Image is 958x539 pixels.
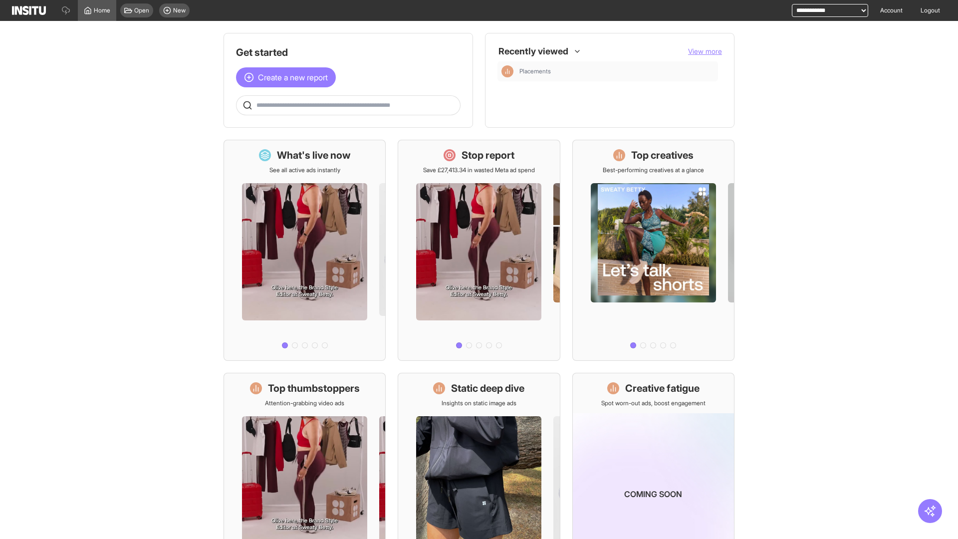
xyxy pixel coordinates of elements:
a: Top creativesBest-performing creatives at a glance [572,140,734,361]
span: Open [134,6,149,14]
span: View more [688,47,722,55]
span: New [173,6,186,14]
span: Create a new report [258,71,328,83]
p: See all active ads instantly [269,166,340,174]
p: Save £27,413.34 in wasted Meta ad spend [423,166,535,174]
p: Insights on static image ads [442,399,516,407]
p: Best-performing creatives at a glance [603,166,704,174]
h1: Stop report [462,148,514,162]
h1: Get started [236,45,461,59]
button: Create a new report [236,67,336,87]
h1: What's live now [277,148,351,162]
h1: Static deep dive [451,381,524,395]
p: Attention-grabbing video ads [265,399,344,407]
div: Insights [501,65,513,77]
h1: Top thumbstoppers [268,381,360,395]
a: What's live nowSee all active ads instantly [224,140,386,361]
img: Logo [12,6,46,15]
a: Stop reportSave £27,413.34 in wasted Meta ad spend [398,140,560,361]
h1: Top creatives [631,148,694,162]
span: Home [94,6,110,14]
span: Placements [519,67,551,75]
button: View more [688,46,722,56]
span: Placements [519,67,714,75]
